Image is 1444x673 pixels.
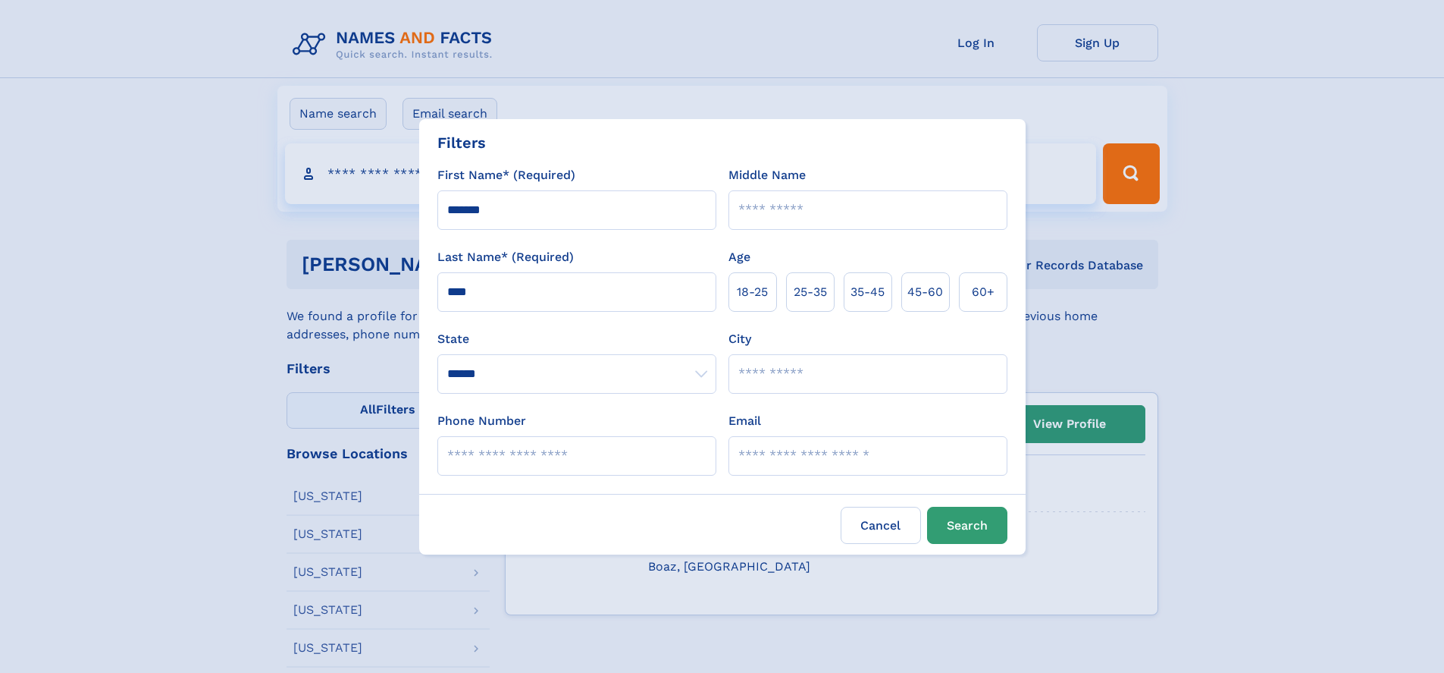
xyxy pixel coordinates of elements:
span: 35‑45 [850,283,885,301]
div: Filters [437,131,486,154]
span: 45‑60 [907,283,943,301]
label: Middle Name [728,166,806,184]
label: Age [728,248,750,266]
span: 60+ [972,283,995,301]
label: Email [728,412,761,430]
label: Phone Number [437,412,526,430]
label: City [728,330,751,348]
span: 18‑25 [737,283,768,301]
button: Search [927,507,1007,544]
label: Last Name* (Required) [437,248,574,266]
label: First Name* (Required) [437,166,575,184]
label: State [437,330,716,348]
label: Cancel [841,507,921,544]
span: 25‑35 [794,283,827,301]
